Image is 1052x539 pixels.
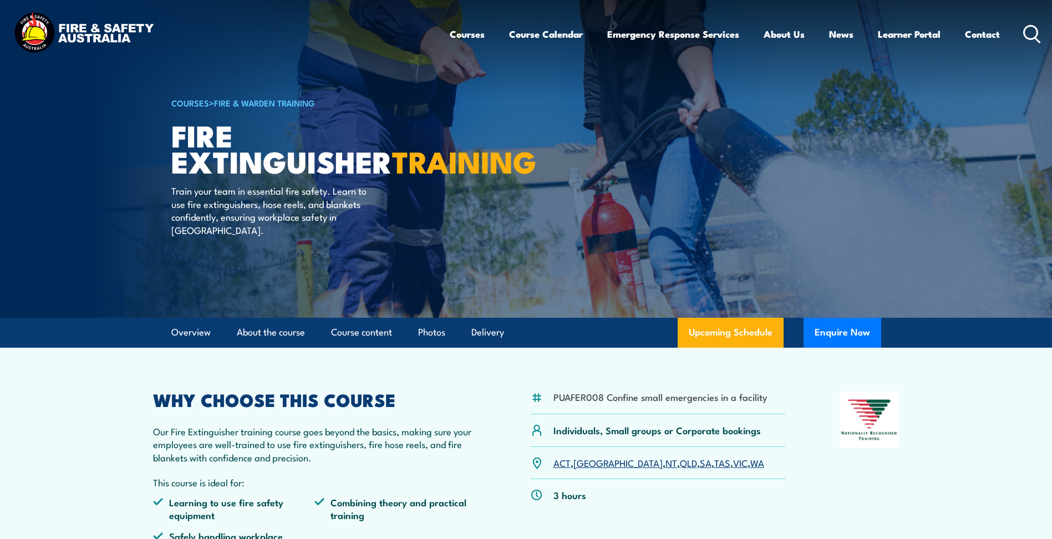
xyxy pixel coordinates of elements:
h1: Fire Extinguisher [171,122,445,174]
a: Overview [171,318,211,347]
a: Upcoming Schedule [678,318,784,348]
a: About the course [237,318,305,347]
a: ACT [553,456,571,469]
h2: WHY CHOOSE THIS COURSE [153,391,477,407]
a: Contact [965,19,1000,49]
a: Learner Portal [878,19,941,49]
a: QLD [680,456,697,469]
p: This course is ideal for: [153,476,477,489]
a: NT [665,456,677,469]
a: Emergency Response Services [607,19,739,49]
a: [GEOGRAPHIC_DATA] [573,456,663,469]
img: Nationally Recognised Training logo. [840,391,899,448]
a: Course content [331,318,392,347]
a: VIC [733,456,748,469]
a: Fire & Warden Training [214,96,315,109]
li: PUAFER008 Confine small emergencies in a facility [553,390,768,403]
p: Train your team in essential fire safety. Learn to use fire extinguishers, hose reels, and blanke... [171,184,374,236]
a: TAS [714,456,730,469]
li: Learning to use fire safety equipment [153,496,315,522]
a: News [829,19,853,49]
a: SA [700,456,712,469]
a: About Us [764,19,805,49]
strong: TRAINING [392,138,536,184]
h6: > [171,96,445,109]
a: WA [750,456,764,469]
a: Photos [418,318,445,347]
button: Enquire Now [804,318,881,348]
a: COURSES [171,96,209,109]
p: Our Fire Extinguisher training course goes beyond the basics, making sure your employees are well... [153,425,477,464]
a: Courses [450,19,485,49]
p: , , , , , , , [553,456,764,469]
p: 3 hours [553,489,586,501]
p: Individuals, Small groups or Corporate bookings [553,424,761,436]
a: Delivery [471,318,504,347]
a: Course Calendar [509,19,583,49]
li: Combining theory and practical training [314,496,476,522]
